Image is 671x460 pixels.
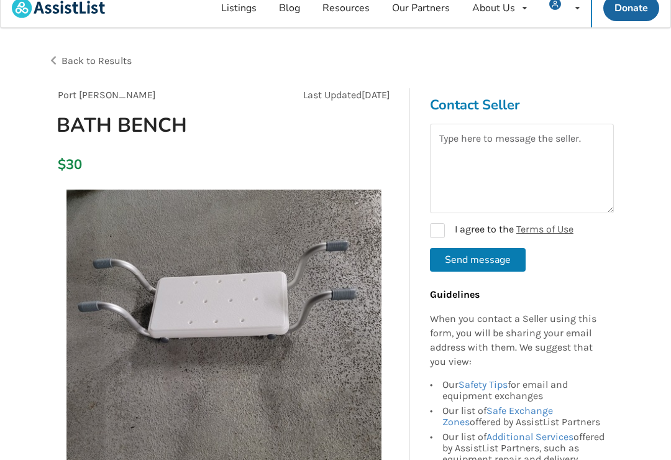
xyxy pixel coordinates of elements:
[47,113,289,138] h1: BATH BENCH
[442,405,553,428] a: Safe Exchange Zones
[486,431,573,443] a: Additional Services
[62,55,132,67] span: Back to Results
[430,288,480,300] b: Guidelines
[362,89,390,101] span: [DATE]
[430,223,573,238] label: I agree to the
[58,89,156,101] span: Port [PERSON_NAME]
[459,379,508,390] a: Safety Tips
[442,379,608,403] div: Our for email and equipment exchanges
[472,3,515,13] div: About Us
[442,403,608,430] div: Our list of offered by AssistList Partners
[516,223,573,235] a: Terms of Use
[430,96,614,114] h3: Contact Seller
[430,248,526,272] button: Send message
[430,312,608,369] p: When you contact a Seller using this form, you will be sharing your email address with them. We s...
[58,156,60,173] div: $30
[303,89,362,101] span: Last Updated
